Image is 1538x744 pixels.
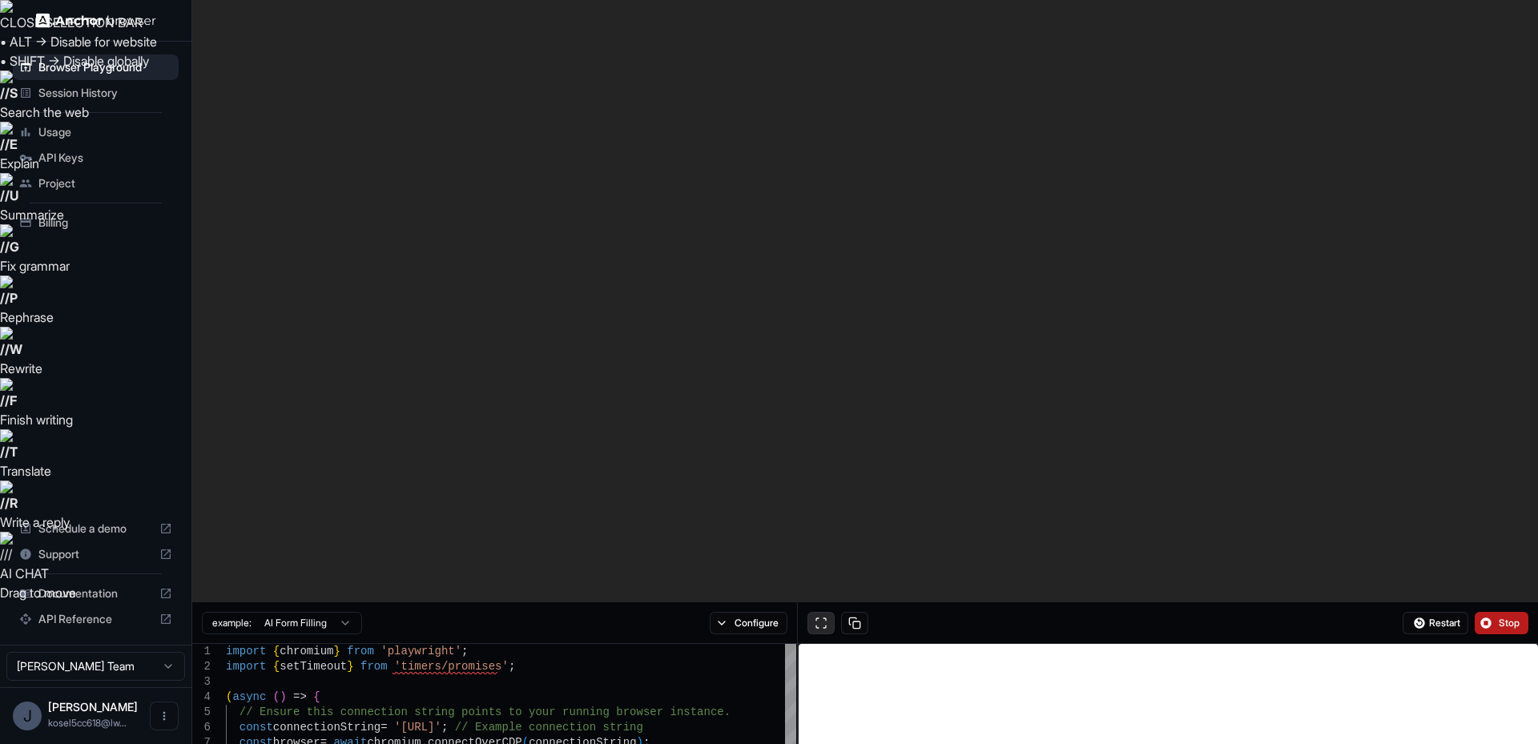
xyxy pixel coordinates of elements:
span: nning browser instance. [576,706,731,718]
span: import [226,645,266,658]
span: example: [212,617,252,629]
span: { [273,660,280,673]
span: async [232,690,266,703]
span: ; [509,660,515,673]
button: Open menu [150,702,179,730]
span: from [360,660,388,673]
div: 2 [192,659,211,674]
div: 5 [192,705,211,720]
span: } [347,660,353,673]
span: = [380,721,387,734]
span: ; [441,721,448,734]
span: ( [273,690,280,703]
span: ; [461,645,468,658]
span: from [347,645,374,658]
span: // Ensure this connection string points to your ru [240,706,576,718]
span: import [226,660,266,673]
span: 'playwright' [380,645,461,658]
div: 6 [192,720,211,735]
div: 1 [192,644,211,659]
span: => [293,690,307,703]
span: // Example connection string [455,721,643,734]
span: { [273,645,280,658]
span: const [240,721,273,734]
span: chromium [280,645,333,658]
span: 'timers/promises' [394,660,509,673]
button: Open in full screen [807,612,835,634]
span: connectionString [273,721,380,734]
span: ( [226,690,232,703]
div: 4 [192,690,211,705]
div: J [13,702,42,730]
button: Configure [710,612,787,634]
span: Restart [1429,617,1460,629]
span: Stop [1499,617,1521,629]
span: { [313,690,320,703]
span: ) [280,690,286,703]
button: Stop [1475,612,1528,634]
div: API Reference [13,606,179,632]
span: API Reference [38,611,153,627]
span: } [333,645,340,658]
span: '[URL]' [394,721,441,734]
span: John U. [48,700,138,714]
button: Restart [1403,612,1468,634]
span: kosel5cc618@lwl.underseagolf.com [48,717,127,729]
span: setTimeout [280,660,347,673]
div: 3 [192,674,211,690]
button: Copy session ID [841,612,868,634]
